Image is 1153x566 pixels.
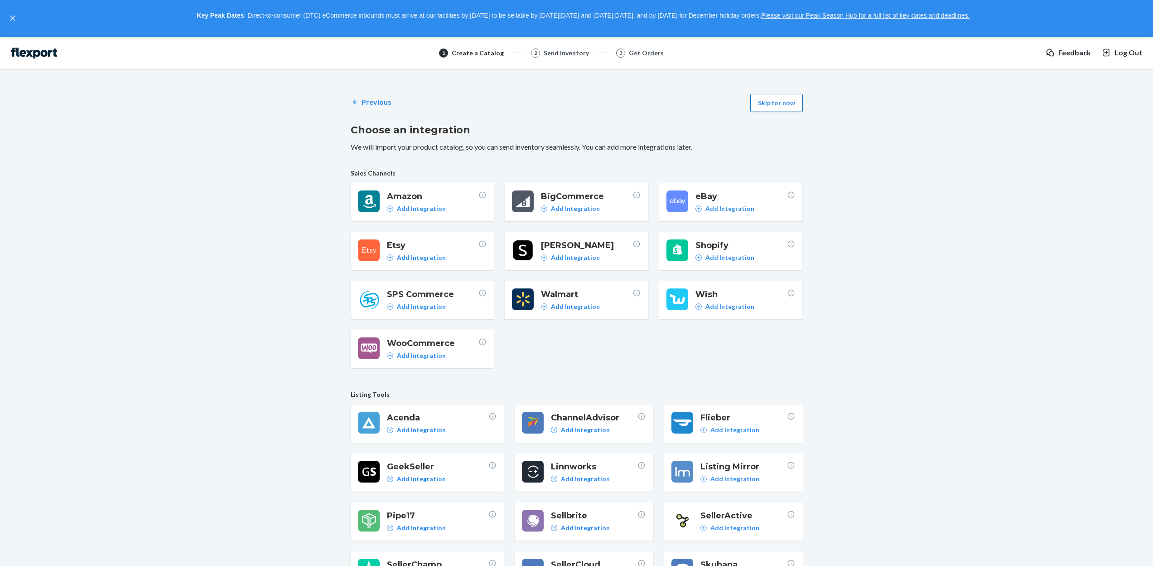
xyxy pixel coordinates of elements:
[397,253,446,262] p: Add Integration
[695,253,754,262] a: Add Integration
[700,523,759,532] a: Add Integration
[534,49,537,57] span: 2
[695,204,754,213] a: Add Integration
[387,425,446,434] a: Add Integration
[442,49,445,57] span: 1
[541,288,632,300] span: Walmart
[551,253,600,262] p: Add Integration
[351,390,803,399] span: Listing Tools
[700,425,759,434] a: Add Integration
[397,302,446,311] p: Add Integration
[551,425,610,434] a: Add Integration
[551,510,637,522] span: Sellbrite
[700,474,759,483] a: Add Integration
[387,523,446,532] a: Add Integration
[705,253,754,262] p: Add Integration
[387,510,488,522] span: Pipe17
[397,523,446,532] p: Add Integration
[544,49,589,58] div: Send Inventory
[551,523,610,532] a: Add Integration
[387,190,478,202] span: Amazon
[761,12,970,19] a: Please visit our Peak Season Hub for a full list of key dates and deadlines.
[551,461,637,473] span: Linnworks
[541,204,600,213] a: Add Integration
[22,8,1145,24] p: : Direct-to-consumer (DTC) eCommerce inbounds must arrive at our facilities by [DATE] to be sella...
[541,190,632,202] span: BigCommerce
[8,14,17,23] button: close,
[452,49,504,58] div: Create a Catalog
[362,97,391,107] p: Previous
[695,288,787,300] span: Wish
[397,351,446,360] p: Add Integration
[397,204,446,213] p: Add Integration
[700,412,787,424] span: Flieber
[387,351,446,360] a: Add Integration
[387,474,446,483] a: Add Integration
[387,461,488,473] span: GeekSeller
[351,123,803,137] h2: Choose an integration
[387,253,446,262] a: Add Integration
[387,302,446,311] a: Add Integration
[710,425,759,434] p: Add Integration
[619,49,622,57] span: 3
[561,474,610,483] p: Add Integration
[541,253,600,262] a: Add Integration
[351,169,803,178] span: Sales Channels
[695,239,787,251] span: Shopify
[695,190,787,202] span: eBay
[710,523,759,532] p: Add Integration
[750,94,803,112] button: Skip for now
[541,239,632,251] span: [PERSON_NAME]
[551,474,610,483] a: Add Integration
[397,425,446,434] p: Add Integration
[351,142,803,152] p: We will import your product catalog, so you can send inventory seamlessly. You can add more integ...
[1102,48,1142,58] button: Log Out
[551,302,600,311] p: Add Integration
[561,425,610,434] p: Add Integration
[387,239,478,251] span: Etsy
[387,412,488,424] span: Acenda
[541,302,600,311] a: Add Integration
[705,204,754,213] p: Add Integration
[387,204,446,213] a: Add Integration
[11,48,57,59] img: Flexport logo
[197,12,244,19] strong: Key Peak Dates
[551,204,600,213] p: Add Integration
[351,97,391,107] a: Previous
[1114,48,1142,58] span: Log Out
[705,302,754,311] p: Add Integration
[551,412,637,424] span: ChannelAdvisor
[397,474,446,483] p: Add Integration
[710,474,759,483] p: Add Integration
[387,288,478,300] span: SPS Commerce
[700,461,787,473] span: Listing Mirror
[695,302,754,311] a: Add Integration
[387,337,478,349] span: WooCommerce
[561,523,610,532] p: Add Integration
[629,49,664,58] div: Get Orders
[1058,48,1091,58] span: Feedback
[700,510,787,522] span: SellerActive
[1046,48,1091,58] a: Feedback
